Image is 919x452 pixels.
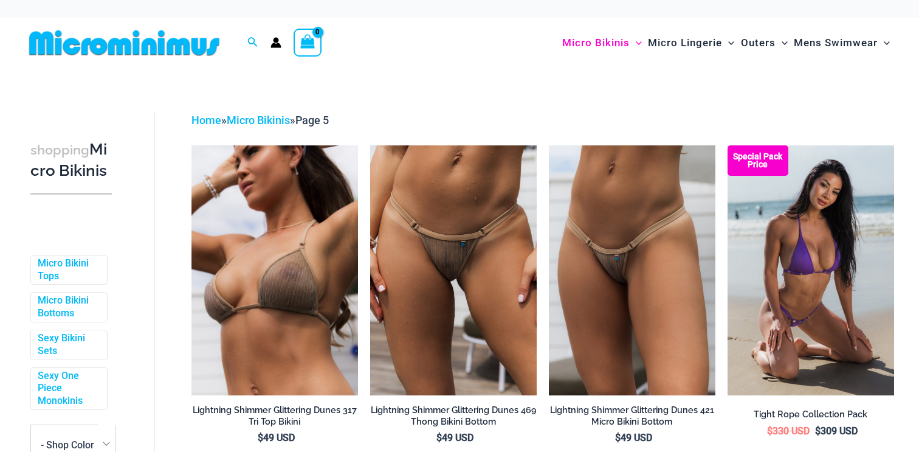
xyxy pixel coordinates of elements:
[648,27,722,58] span: Micro Lingerie
[191,405,358,427] h2: Lightning Shimmer Glittering Dunes 317 Tri Top Bikini
[370,145,537,395] a: Lightning Shimmer Glittering Dunes 469 Thong 01Lightning Shimmer Glittering Dunes 317 Tri Top 469...
[258,432,263,443] span: $
[549,145,715,395] a: Lightning Shimmer Glittering Dunes 421 Micro 01Lightning Shimmer Glittering Dunes 317 Tri Top 421...
[767,425,810,437] bdi: 330 USD
[794,27,878,58] span: Mens Swimwear
[370,405,537,427] h2: Lightning Shimmer Glittering Dunes 469 Thong Bikini Bottom
[728,153,788,169] b: Special Pack Price
[615,432,652,443] bdi: 49 USD
[767,425,773,437] span: $
[191,145,358,395] a: Lightning Shimmer Glittering Dunes 317 Tri Top 01Lightning Shimmer Glittering Dunes 317 Tri Top 4...
[38,370,98,408] a: Sexy One Piece Monokinis
[615,432,621,443] span: $
[549,145,715,395] img: Lightning Shimmer Glittering Dunes 421 Micro 01
[24,29,224,57] img: MM SHOP LOGO FLAT
[738,24,791,61] a: OutersMenu ToggleMenu Toggle
[30,139,112,181] h3: Micro Bikinis
[562,27,630,58] span: Micro Bikinis
[38,332,98,358] a: Sexy Bikini Sets
[258,432,295,443] bdi: 49 USD
[270,37,281,48] a: Account icon link
[41,439,94,451] span: - Shop Color
[815,425,821,437] span: $
[38,257,98,283] a: Micro Bikini Tops
[559,24,645,61] a: Micro BikinisMenu ToggleMenu Toggle
[878,27,890,58] span: Menu Toggle
[645,24,737,61] a: Micro LingerieMenu ToggleMenu Toggle
[247,35,258,50] a: Search icon link
[557,23,895,63] nav: Site Navigation
[191,405,358,432] a: Lightning Shimmer Glittering Dunes 317 Tri Top Bikini
[191,145,358,395] img: Lightning Shimmer Glittering Dunes 317 Tri Top 01
[294,29,322,57] a: View Shopping Cart, empty
[722,27,734,58] span: Menu Toggle
[776,27,788,58] span: Menu Toggle
[436,432,473,443] bdi: 49 USD
[38,294,98,320] a: Micro Bikini Bottoms
[549,405,715,432] a: Lightning Shimmer Glittering Dunes 421 Micro Bikini Bottom
[549,405,715,427] h2: Lightning Shimmer Glittering Dunes 421 Micro Bikini Bottom
[815,425,858,437] bdi: 309 USD
[30,142,89,158] span: shopping
[791,24,893,61] a: Mens SwimwearMenu ToggleMenu Toggle
[728,409,894,425] a: Tight Rope Collection Pack
[741,27,776,58] span: Outers
[191,114,221,127] a: Home
[728,409,894,420] h2: Tight Rope Collection Pack
[227,114,290,127] a: Micro Bikinis
[295,114,329,127] span: Page 5
[370,145,537,395] img: Lightning Shimmer Glittering Dunes 469 Thong 01
[728,145,894,395] a: Tight Rope Grape 319 Tri Top 4212 Micro Bottom 01 Tight Rope Turquoise 319 Tri Top 4228 Thong Bot...
[370,405,537,432] a: Lightning Shimmer Glittering Dunes 469 Thong Bikini Bottom
[191,114,329,127] span: » »
[630,27,642,58] span: Menu Toggle
[436,432,442,443] span: $
[728,145,894,395] img: Tight Rope Grape 319 Tri Top 4212 Micro Bottom 01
